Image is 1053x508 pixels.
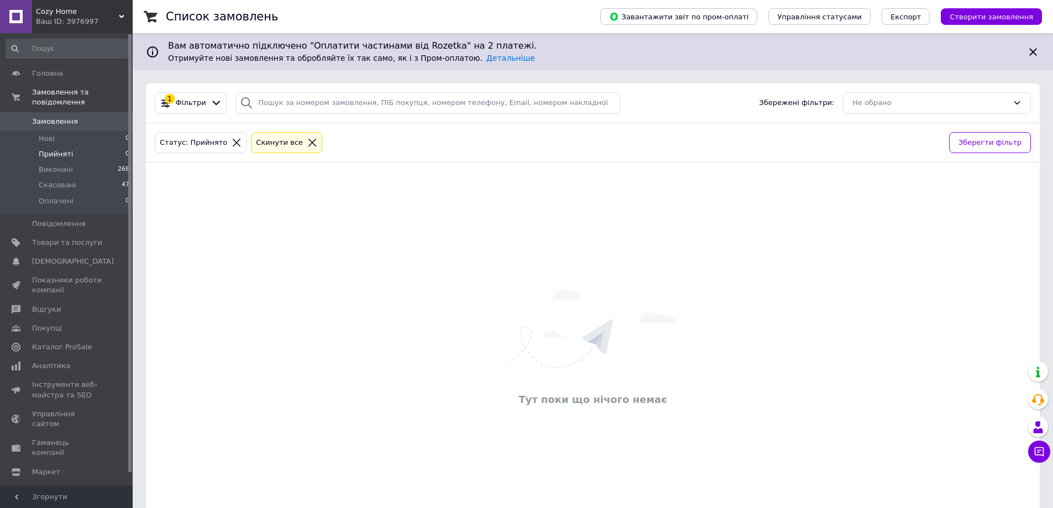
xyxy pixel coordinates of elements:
span: Фільтри [176,98,206,108]
span: 0 [125,134,129,144]
span: Показники роботи компанії [32,275,102,295]
span: Замовлення та повідомлення [32,87,133,107]
span: Маркет [32,467,60,477]
button: Чат з покупцем [1028,441,1050,463]
span: 0 [125,149,129,159]
span: 0 [125,196,129,206]
input: Пошук за номером замовлення, ПІБ покупця, номером телефону, Email, номером накладної [235,92,620,114]
span: Відгуки [32,305,61,315]
span: Інструменти веб-майстра та SEO [32,380,102,400]
span: Замовлення [32,117,78,127]
button: Управління статусами [768,8,871,25]
span: Збережені фільтри: [759,98,834,108]
span: Cozy Home [36,7,119,17]
span: Завантажити звіт по пром-оплаті [609,12,748,22]
span: Виконані [39,165,73,175]
span: Товари та послуги [32,238,102,248]
a: Детальніше [486,54,535,62]
div: 1 [165,94,175,104]
span: Управління статусами [777,13,862,21]
button: Створити замовлення [941,8,1042,25]
span: Управління сайтом [32,409,102,429]
div: Ваш ID: 3976997 [36,17,133,27]
span: Скасовані [39,180,76,190]
span: Покупці [32,323,62,333]
span: Нові [39,134,55,144]
h1: Список замовлень [166,10,278,23]
span: Оплачені [39,196,74,206]
span: Повідомлення [32,219,86,229]
div: Не обрано [852,97,1008,109]
div: Тут поки що нічого немає [151,392,1034,406]
span: 268 [118,165,129,175]
span: Створити замовлення [950,13,1033,21]
span: Головна [32,69,63,78]
button: Завантажити звіт по пром-оплаті [600,8,757,25]
span: Експорт [890,13,921,21]
span: Отримуйте нові замовлення та обробляйте їх так само, як і з Пром-оплатою. [168,54,535,62]
span: Каталог ProSale [32,342,92,352]
span: Зберегти фільтр [958,137,1021,149]
button: Зберегти фільтр [949,132,1031,154]
div: Статус: Прийнято [158,137,229,149]
span: Прийняті [39,149,73,159]
span: 47 [122,180,129,190]
a: Створити замовлення [930,12,1042,20]
span: Аналітика [32,361,70,371]
div: Cкинути все [254,137,305,149]
input: Пошук [6,39,130,59]
span: Вам автоматично підключено "Оплатити частинами від Rozetka" на 2 платежі. [168,40,1018,53]
span: [DEMOGRAPHIC_DATA] [32,256,114,266]
button: Експорт [882,8,930,25]
span: Гаманець компанії [32,438,102,458]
